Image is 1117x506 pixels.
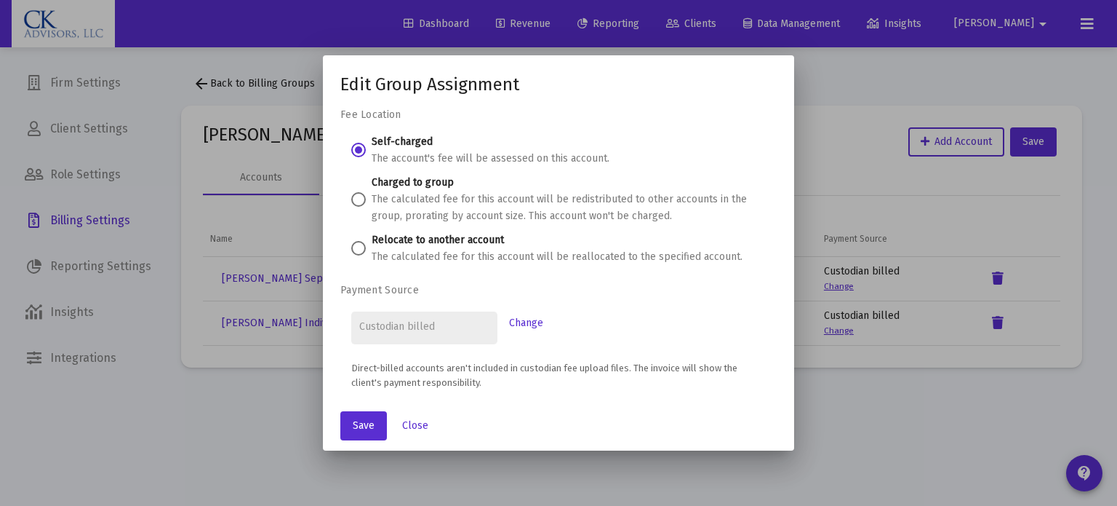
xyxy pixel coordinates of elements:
button: Save [340,411,387,440]
span: Change [509,317,543,329]
p: Direct-billed accounts aren't included in custodian fee upload files. The invoice will show the c... [351,361,766,390]
h1: Edit Group Assignment [340,73,777,96]
span: Save [353,419,375,432]
label: Fee Location [340,108,401,121]
p: The account's fee will be assessed on this account. [372,150,609,167]
label: Relocate to another account [372,234,504,246]
p: The calculated fee for this account will be redistributed to other accounts in the group, prorati... [372,191,766,224]
label: Payment Source [340,284,419,296]
label: Charged to group [372,176,454,189]
p: The calculated fee for this account will be reallocated to the specified account. [372,248,742,265]
a: Change [497,309,555,338]
span: Close [402,419,428,432]
button: Close [391,411,440,440]
label: Self-charged [372,135,433,148]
